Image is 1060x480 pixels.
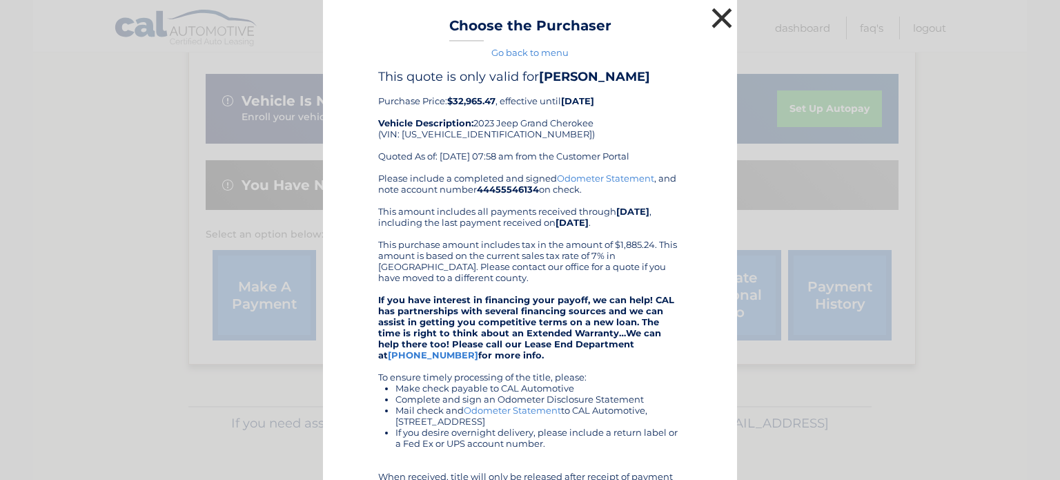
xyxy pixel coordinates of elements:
[388,349,478,361] a: [PHONE_NUMBER]
[556,217,589,228] b: [DATE]
[708,4,736,32] button: ×
[378,294,674,361] strong: If you have interest in financing your payoff, we can help! CAL has partnerships with several fin...
[395,383,682,394] li: Make check payable to CAL Automotive
[464,405,561,416] a: Odometer Statement
[395,405,682,427] li: Mail check and to CAL Automotive, [STREET_ADDRESS]
[557,173,654,184] a: Odometer Statement
[447,95,495,106] b: $32,965.47
[378,69,682,84] h4: This quote is only valid for
[395,394,682,405] li: Complete and sign an Odometer Disclosure Statement
[449,17,611,41] h3: Choose the Purchaser
[378,69,682,173] div: Purchase Price: , effective until 2023 Jeep Grand Cherokee (VIN: [US_VEHICLE_IDENTIFICATION_NUMBE...
[616,206,649,217] b: [DATE]
[395,427,682,449] li: If you desire overnight delivery, please include a return label or a Fed Ex or UPS account number.
[561,95,594,106] b: [DATE]
[477,184,539,195] b: 44455546134
[491,47,569,58] a: Go back to menu
[378,117,473,128] strong: Vehicle Description:
[539,69,650,84] b: [PERSON_NAME]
